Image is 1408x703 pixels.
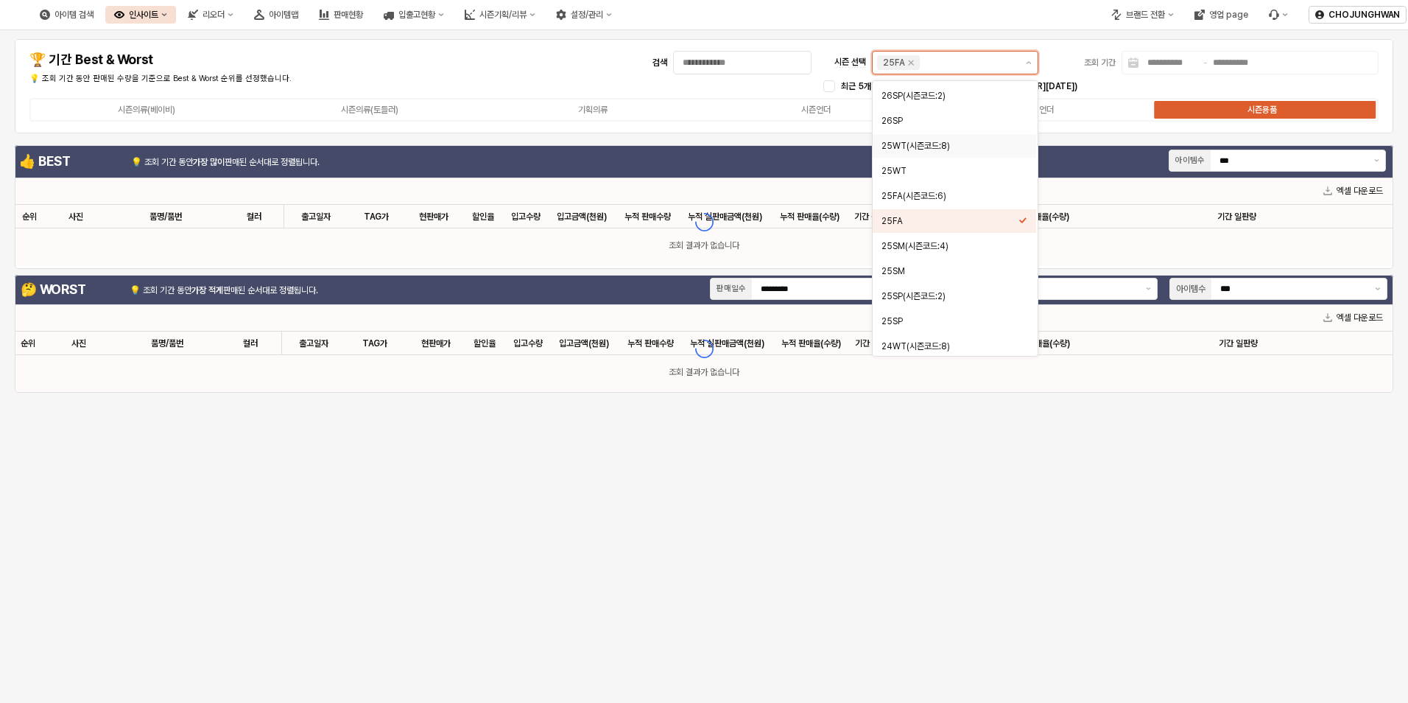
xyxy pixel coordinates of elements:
[1328,9,1400,21] p: CHOJUNGHWAN
[841,81,1077,91] span: 최근 5개년 무시즌 모아보기([DATE][PHONE_NUMBER][DATE])
[881,240,1018,252] div: 25SM(시즌코드:4)
[398,10,435,20] div: 입출고현황
[481,103,704,116] label: 기획의류
[883,55,905,70] div: 25FA
[881,115,1018,127] div: 26SP
[203,10,225,20] div: 리오더
[31,6,102,24] div: 아이템 검색
[1175,154,1205,167] div: 아이템수
[881,190,1018,202] div: 25FA(시즌코드:6)
[479,10,527,20] div: 시즌기획/리뷰
[578,105,608,115] div: 기획의류
[1150,103,1373,116] label: 시즌용품
[29,52,358,67] h4: 🏆 기간 Best & Worst
[881,290,1018,302] div: 25SP(시즌코드:2)
[571,10,603,20] div: 설정/관리
[1247,105,1277,115] div: 시즌용품
[269,10,298,20] div: 아이템맵
[29,73,477,85] p: 💡 조회 기간 동안 판매된 수량을 기준으로 Best & Worst 순위를 선정했습니다.
[54,10,94,20] div: 아이템 검색
[881,90,1018,102] div: 26SP(시즌코드:2)
[334,10,363,20] div: 판매현황
[1368,150,1385,171] button: 제안 사항 표시
[801,105,831,115] div: 시즌언더
[1209,10,1248,20] div: 영업 page
[881,340,1018,352] div: 24WT(시즌코드:8)
[1024,105,1054,115] div: 기획언더
[1020,52,1038,74] button: 제안 사항 표시
[908,60,914,66] div: Remove 25FA
[130,284,468,297] p: 💡 조회 기간 동안 판매된 순서대로 정렬됩니다.
[210,157,225,167] strong: 많이
[456,6,544,24] div: 시즌기획/리뷰
[1186,6,1257,24] div: 영업 page
[1369,279,1387,299] button: 제안 사항 표시
[341,105,398,115] div: 시즌의류(토들러)
[881,315,1018,327] div: 25SP
[1140,279,1157,299] button: 제안 사항 표시
[118,105,175,115] div: 시즌의류(베이비)
[873,80,1038,357] div: Select an option
[21,282,124,297] h4: 🤔 WORST
[652,57,667,68] span: 검색
[35,103,258,116] label: 시즌의류(베이비)
[881,165,1018,177] div: 25WT
[1176,282,1205,295] div: 아이템수
[245,6,307,24] div: 아이템맵
[927,103,1150,116] label: 기획언더
[881,215,1018,227] div: 25FA
[105,6,176,24] div: 인사이트
[310,6,372,24] div: 판매현황
[191,285,206,295] strong: 가장
[208,285,223,295] strong: 적게
[179,6,242,24] div: 리오더
[1126,10,1165,20] div: 브랜드 전환
[19,154,128,169] h4: 👍 BEST
[193,157,208,167] strong: 가장
[881,140,1018,152] div: 25WT(시즌코드:8)
[834,57,866,68] span: 시즌 선택
[881,265,1018,277] div: 25SM
[375,6,453,24] div: 입출고현황
[1084,57,1116,68] span: 조회 기간
[258,103,481,116] label: 시즌의류(토들러)
[547,6,621,24] div: 설정/관리
[1102,6,1183,24] div: 브랜드 전환
[1260,6,1297,24] div: 버그 제보 및 기능 개선 요청
[717,282,746,295] div: 판매일수
[704,103,927,116] label: 시즌언더
[129,10,158,20] div: 인사이트
[131,155,469,169] p: 💡 조회 기간 동안 판매된 순서대로 정렬됩니다.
